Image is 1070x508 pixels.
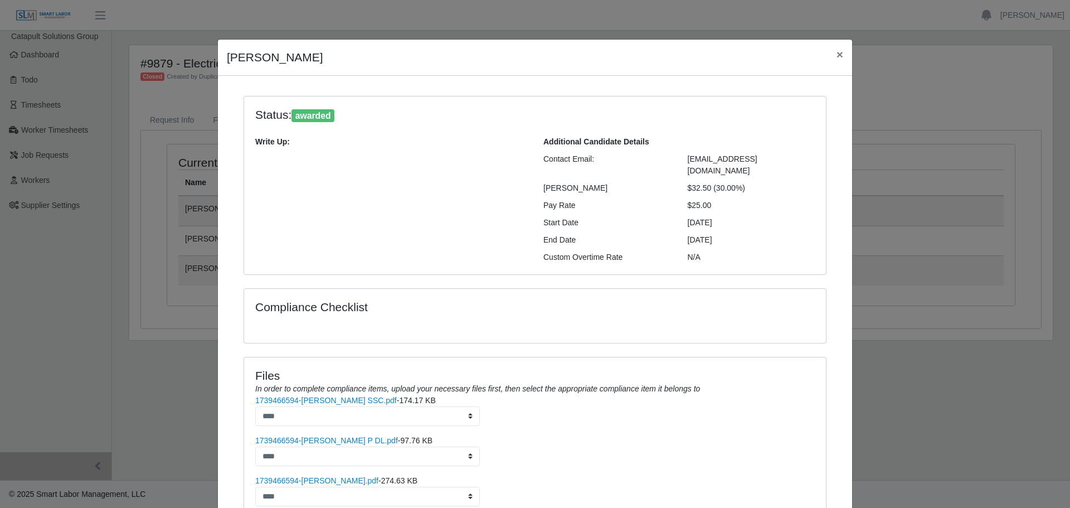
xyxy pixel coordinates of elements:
[255,369,815,383] h4: Files
[255,476,378,485] a: 1739466594-[PERSON_NAME].pdf
[399,396,435,405] span: 174.17 KB
[255,475,815,506] li: -
[255,300,622,314] h4: Compliance Checklist
[688,253,701,262] span: N/A
[227,49,323,66] h4: [PERSON_NAME]
[381,476,417,485] span: 274.63 KB
[828,40,852,69] button: Close
[688,154,757,175] span: [EMAIL_ADDRESS][DOMAIN_NAME]
[291,109,334,123] span: awarded
[836,48,843,61] span: ×
[400,436,432,445] span: 97.76 KB
[255,436,398,445] a: 1739466594-[PERSON_NAME] P DL.pdf
[255,384,700,393] i: In order to complete compliance items, upload your necessary files first, then select the appropr...
[535,251,679,263] div: Custom Overtime Rate
[535,200,679,211] div: Pay Rate
[535,182,679,194] div: [PERSON_NAME]
[535,234,679,246] div: End Date
[679,182,824,194] div: $32.50 (30.00%)
[255,435,815,466] li: -
[535,217,679,229] div: Start Date
[255,108,671,123] h4: Status:
[535,153,679,177] div: Contact Email:
[255,396,397,405] a: 1739466594-[PERSON_NAME] SSC.pdf
[679,200,824,211] div: $25.00
[679,217,824,229] div: [DATE]
[543,137,649,146] b: Additional Candidate Details
[688,235,712,244] span: [DATE]
[255,137,290,146] b: Write Up:
[255,395,815,426] li: -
